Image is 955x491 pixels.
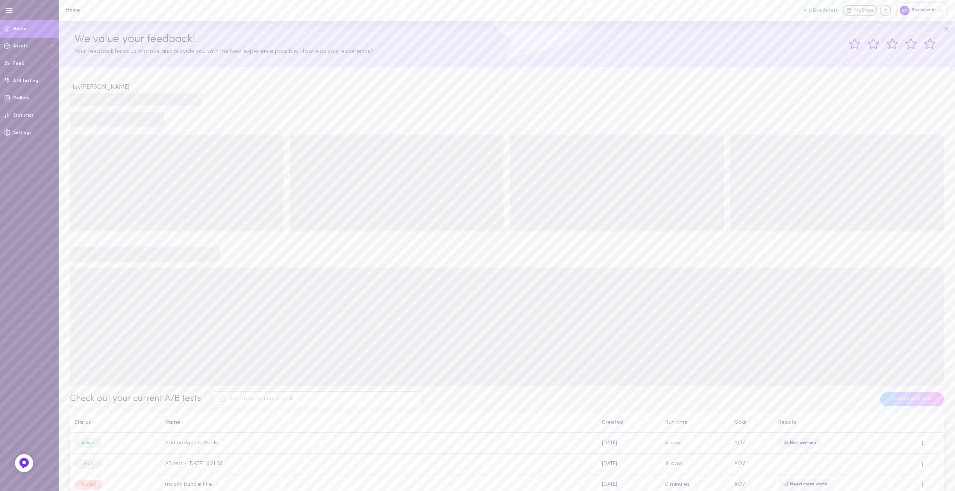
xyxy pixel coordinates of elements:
[880,392,944,406] button: Create A/B test
[212,391,423,407] input: Search by test name or ID
[730,433,774,453] td: AOV
[730,454,774,474] td: AOV
[13,131,32,135] span: Settings
[18,458,30,469] img: Feedback Button
[74,438,102,448] div: Active
[66,8,190,13] h1: Home
[778,437,821,449] div: 🙈 Not certain
[74,480,102,489] div: Paused
[804,8,838,13] button: 6 Live Assets
[597,433,661,453] td: [DATE]
[74,459,102,469] div: Draft
[13,96,29,100] span: Gallery
[161,454,597,474] td: AB test - [DATE] 16:21:38
[13,79,38,83] span: A/B testing
[843,5,877,16] a: My Store
[778,479,832,491] div: 📊 Need more data
[70,412,161,433] th: Status
[773,412,916,433] th: Results
[880,5,891,16] div: Knowledge center
[161,433,597,453] td: Add badges to Reels
[74,33,195,45] span: We value your feedback!
[661,433,730,453] td: 61 days
[161,412,597,433] th: Name
[661,412,730,433] th: Run time
[854,8,874,14] span: My Store
[74,49,374,55] span: Your feedback helps us improve and provide you with the best experience possible. How was your ex...
[13,61,24,66] span: Feed
[70,394,201,403] span: Check out your current A/B tests
[13,44,28,49] span: Assets
[13,113,33,118] span: Statistics
[880,396,944,402] a: Create A/B test
[597,412,661,433] th: Created
[13,27,26,31] span: Home
[804,8,843,13] a: 6 Live Assets
[70,84,129,90] span: Hey [PERSON_NAME]
[597,454,661,474] td: [DATE]
[730,412,774,433] th: Goal
[896,2,948,18] div: Reshoevn8r
[661,454,730,474] td: 81 days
